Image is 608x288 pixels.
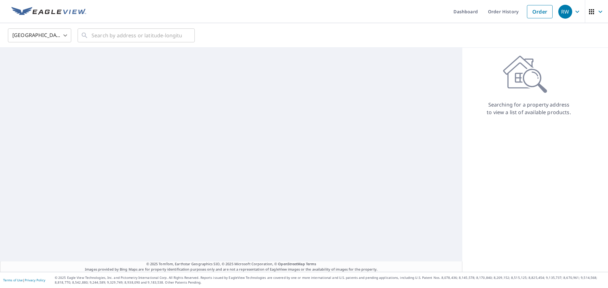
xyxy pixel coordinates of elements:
[486,101,571,116] p: Searching for a property address to view a list of available products.
[278,261,305,266] a: OpenStreetMap
[25,278,45,282] a: Privacy Policy
[527,5,553,18] a: Order
[3,278,23,282] a: Terms of Use
[146,261,316,267] span: © 2025 TomTom, Earthstar Geographics SIO, © 2025 Microsoft Corporation, ©
[11,7,86,16] img: EV Logo
[8,27,71,44] div: [GEOGRAPHIC_DATA]
[55,275,605,285] p: © 2025 Eagle View Technologies, Inc. and Pictometry International Corp. All Rights Reserved. Repo...
[3,278,45,282] p: |
[306,261,316,266] a: Terms
[558,5,572,19] div: RW
[92,27,182,44] input: Search by address or latitude-longitude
